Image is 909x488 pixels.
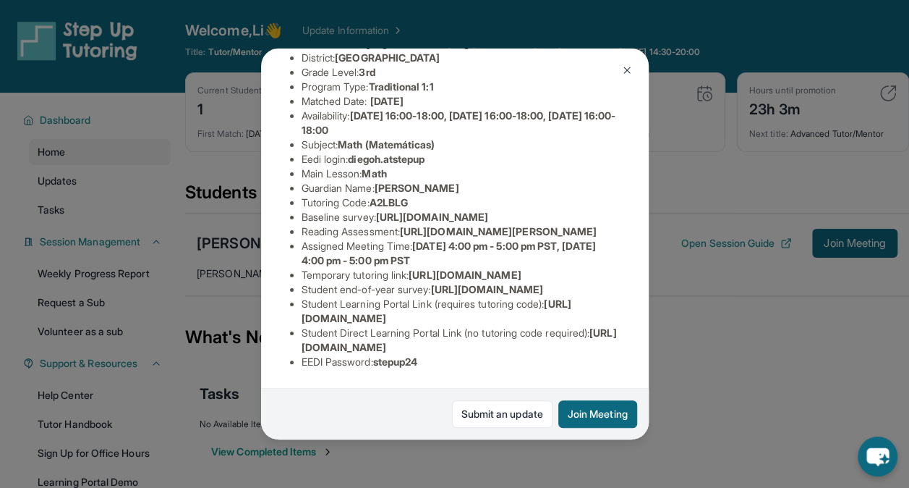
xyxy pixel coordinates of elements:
[368,80,433,93] span: Traditional 1:1
[302,94,620,109] li: Matched Date:
[558,400,637,428] button: Join Meeting
[302,239,620,268] li: Assigned Meeting Time :
[338,138,435,151] span: Math (Matemáticas)
[302,268,620,282] li: Temporary tutoring link :
[302,80,620,94] li: Program Type:
[400,225,597,237] span: [URL][DOMAIN_NAME][PERSON_NAME]
[302,109,620,138] li: Availability:
[348,153,424,165] span: diegoh.atstepup
[335,51,440,64] span: [GEOGRAPHIC_DATA]
[302,65,620,80] li: Grade Level:
[375,182,459,194] span: [PERSON_NAME]
[452,400,552,428] a: Submit an update
[302,195,620,210] li: Tutoring Code :
[376,211,488,223] span: [URL][DOMAIN_NAME]
[409,269,521,281] span: [URL][DOMAIN_NAME]
[302,326,620,355] li: Student Direct Learning Portal Link (no tutoring code required) :
[858,437,897,476] button: chat-button
[302,109,616,136] span: [DATE] 16:00-18:00, [DATE] 16:00-18:00, [DATE] 16:00-18:00
[621,64,633,76] img: Close Icon
[302,51,620,65] li: District:
[370,95,404,107] span: [DATE]
[430,283,542,295] span: [URL][DOMAIN_NAME]
[302,297,620,326] li: Student Learning Portal Link (requires tutoring code) :
[302,210,620,224] li: Baseline survey :
[362,167,386,180] span: Math
[370,196,408,209] span: A2LBLG
[302,138,620,152] li: Subject :
[302,181,620,195] li: Guardian Name :
[302,355,620,369] li: EEDI Password :
[302,152,620,167] li: Eedi login :
[373,356,418,368] span: stepup24
[302,240,596,266] span: [DATE] 4:00 pm - 5:00 pm PST, [DATE] 4:00 pm - 5:00 pm PST
[302,167,620,181] li: Main Lesson :
[359,66,375,78] span: 3rd
[302,224,620,239] li: Reading Assessment :
[302,282,620,297] li: Student end-of-year survey :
